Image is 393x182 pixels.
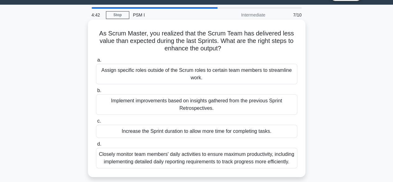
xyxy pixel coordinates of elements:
div: Intermediate [215,9,269,21]
span: d. [97,141,101,147]
div: Increase the Sprint duration to allow more time for completing tasks. [96,125,297,138]
h5: As Scrum Master, you realized that the Scrum Team has delivered less value than expected during t... [95,30,298,53]
span: a. [97,57,101,63]
div: Assign specific roles outside of the Scrum roles to certain team members to streamline work. [96,64,297,84]
span: b. [97,88,101,93]
div: 4:42 [88,9,106,21]
a: Stop [106,11,129,19]
div: Closely monitor team members' daily activities to ensure maximum productivity, including implemen... [96,148,297,168]
span: c. [97,118,101,124]
div: PSM I [129,9,215,21]
div: 7/10 [269,9,305,21]
div: Implement improvements based on insights gathered from the previous Sprint Retrospectives. [96,94,297,115]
